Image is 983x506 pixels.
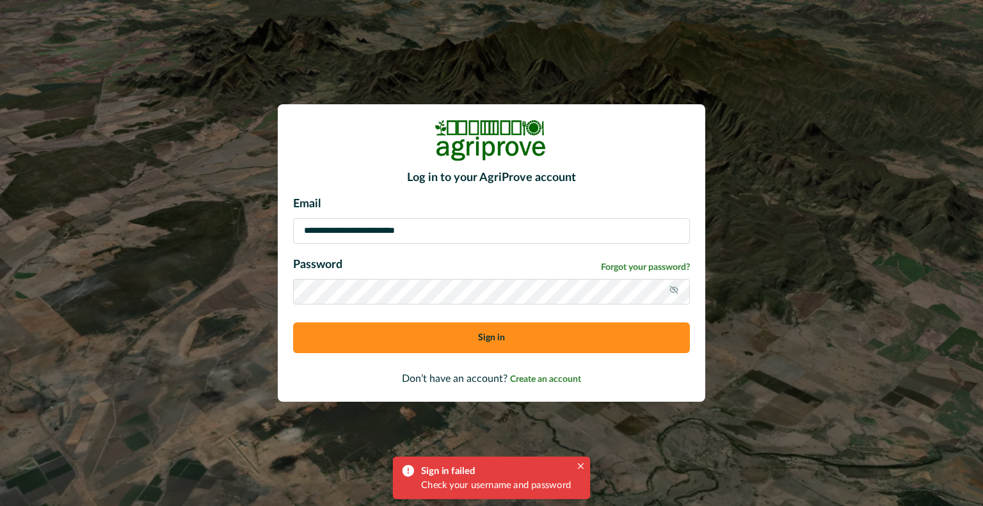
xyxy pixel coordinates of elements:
div: Check your username and password [421,478,571,492]
div: Sign in failed [421,464,566,478]
a: Forgot your password? [601,261,690,274]
p: Don’t have an account? [293,371,690,386]
button: Close [573,459,587,473]
p: Email [293,196,690,213]
img: Logo Image [434,120,549,161]
h2: Log in to your AgriProve account [293,171,690,186]
button: Sign in [293,322,690,353]
span: Create an account [510,375,581,384]
p: Password [293,257,342,274]
a: Create an account [510,374,581,384]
